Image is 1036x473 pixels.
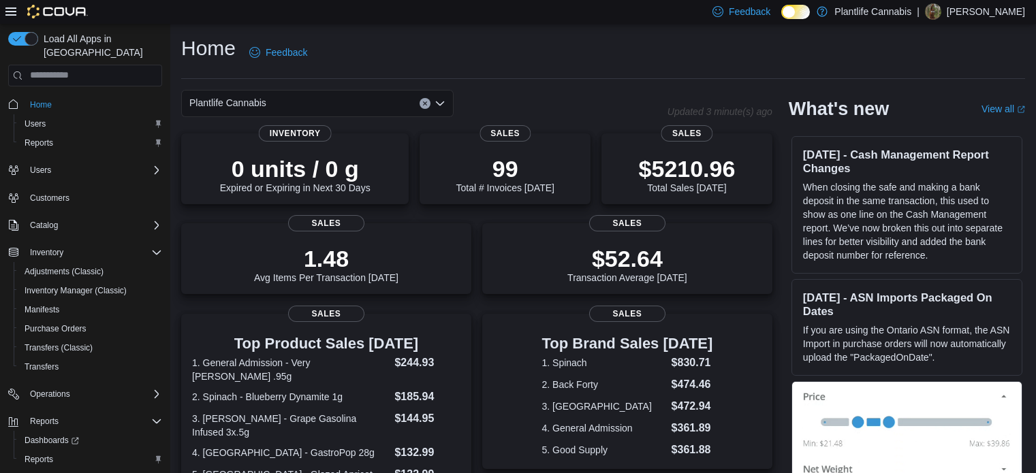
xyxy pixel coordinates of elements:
p: $5210.96 [639,155,736,182]
button: Inventory Manager (Classic) [14,281,168,300]
h2: What's new [789,98,889,120]
a: Customers [25,190,75,206]
a: Adjustments (Classic) [19,263,109,280]
button: Operations [3,385,168,404]
span: Transfers (Classic) [19,340,162,356]
a: Manifests [19,301,65,318]
button: Open list of options [435,98,445,109]
dd: $830.71 [672,355,713,371]
svg: External link [1017,105,1025,114]
a: View allExternal link [982,103,1025,114]
button: Operations [25,386,76,402]
span: Inventory [30,247,63,258]
span: Home [25,96,162,113]
p: Updated 3 minute(s) ago [668,106,772,117]
a: Feedback [244,39,313,66]
button: Catalog [25,217,63,233]
h3: Top Product Sales [DATE] [192,336,460,352]
span: Sales [589,306,665,322]
img: Cova [27,5,88,18]
span: Inventory [259,125,332,142]
dd: $244.93 [394,355,460,371]
span: Adjustments (Classic) [25,266,104,277]
dd: $361.88 [672,442,713,458]
a: Purchase Orders [19,321,92,337]
div: Kearan Fenton [925,3,941,20]
button: Inventory [3,243,168,262]
h3: [DATE] - Cash Management Report Changes [803,148,1011,175]
dd: $361.89 [672,420,713,436]
span: Inventory Manager (Classic) [19,282,162,299]
span: Plantlife Cannabis [189,95,266,111]
span: Inventory [25,244,162,261]
button: Purchase Orders [14,319,168,338]
p: Plantlife Cannabis [834,3,911,20]
a: Dashboards [14,431,168,450]
div: Total Sales [DATE] [639,155,736,193]
span: Users [25,118,46,129]
dd: $474.46 [672,376,713,393]
a: Home [25,97,57,113]
button: Catalog [3,216,168,235]
p: If you are using the Ontario ASN format, the ASN Import in purchase orders will now automatically... [803,323,1011,364]
span: Catalog [25,217,162,233]
h1: Home [181,35,236,62]
dt: 1. Spinach [542,356,666,370]
span: Feedback [266,46,307,59]
button: Transfers [14,357,168,376]
button: Reports [3,412,168,431]
span: Sales [480,125,531,142]
span: Customers [30,193,69,203]
dt: 2. Spinach - Blueberry Dynamite 1g [192,390,389,404]
span: Reports [25,413,162,429]
span: Sales [661,125,712,142]
span: Purchase Orders [19,321,162,337]
button: Reports [25,413,64,429]
span: Feedback [729,5,770,18]
a: Reports [19,135,59,151]
span: Load All Apps in [GEOGRAPHIC_DATA] [38,32,162,59]
p: 0 units / 0 g [220,155,371,182]
button: Home [3,95,168,114]
button: Users [3,161,168,180]
dt: 4. General Admission [542,421,666,435]
span: Reports [30,416,59,427]
button: Manifests [14,300,168,319]
h3: [DATE] - ASN Imports Packaged On Dates [803,291,1011,318]
dd: $472.94 [672,398,713,414]
dd: $132.99 [394,444,460,461]
span: Users [30,165,51,176]
span: Inventory Manager (Classic) [25,285,127,296]
p: [PERSON_NAME] [947,3,1025,20]
button: Users [14,114,168,133]
p: When closing the safe and making a bank deposit in the same transaction, this used to show as one... [803,180,1011,262]
span: Catalog [30,220,58,231]
span: Users [19,116,162,132]
button: Customers [3,188,168,208]
a: Inventory Manager (Classic) [19,282,132,299]
span: Reports [19,451,162,468]
span: Purchase Orders [25,323,87,334]
span: Dark Mode [781,19,782,20]
dt: 5. Good Supply [542,443,666,457]
span: Users [25,162,162,178]
dd: $185.94 [394,389,460,405]
p: $52.64 [567,245,687,272]
a: Transfers [19,359,64,375]
dt: 2. Back Forty [542,378,666,391]
span: Reports [19,135,162,151]
button: Clear input [420,98,430,109]
button: Transfers (Classic) [14,338,168,357]
span: Reports [25,137,53,148]
span: Sales [288,215,364,231]
p: 1.48 [254,245,398,272]
span: Dashboards [19,432,162,448]
span: Operations [25,386,162,402]
dd: $144.95 [394,410,460,427]
a: Transfers (Classic) [19,340,98,356]
span: Home [30,99,52,110]
p: 99 [456,155,554,182]
button: Users [25,162,57,178]
div: Total # Invoices [DATE] [456,155,554,193]
dt: 3. [PERSON_NAME] - Grape Gasolina Infused 3x.5g [192,412,389,439]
